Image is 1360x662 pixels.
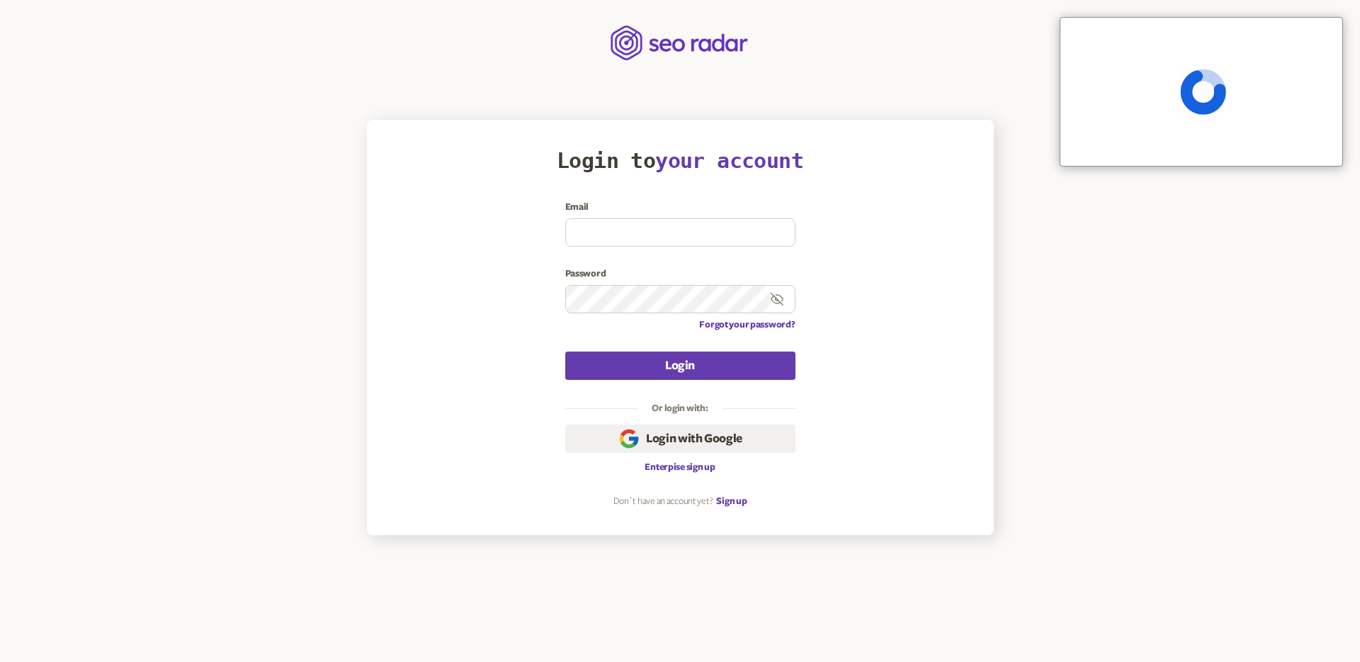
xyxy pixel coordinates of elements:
[645,461,715,473] a: Enterpise sign up
[699,319,795,330] a: Forgot your password?
[565,352,795,380] button: Login
[613,495,713,507] p: Don`t have an account yet?
[1180,69,1226,115] span: Loading
[655,148,803,173] span: your account
[565,201,795,213] label: Email
[565,425,795,453] button: Login with Google
[637,403,722,414] legend: Or login with:
[565,268,795,279] label: Password
[646,430,742,447] span: Login with Google
[716,495,747,507] a: Sign up
[557,148,803,173] h1: Login to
